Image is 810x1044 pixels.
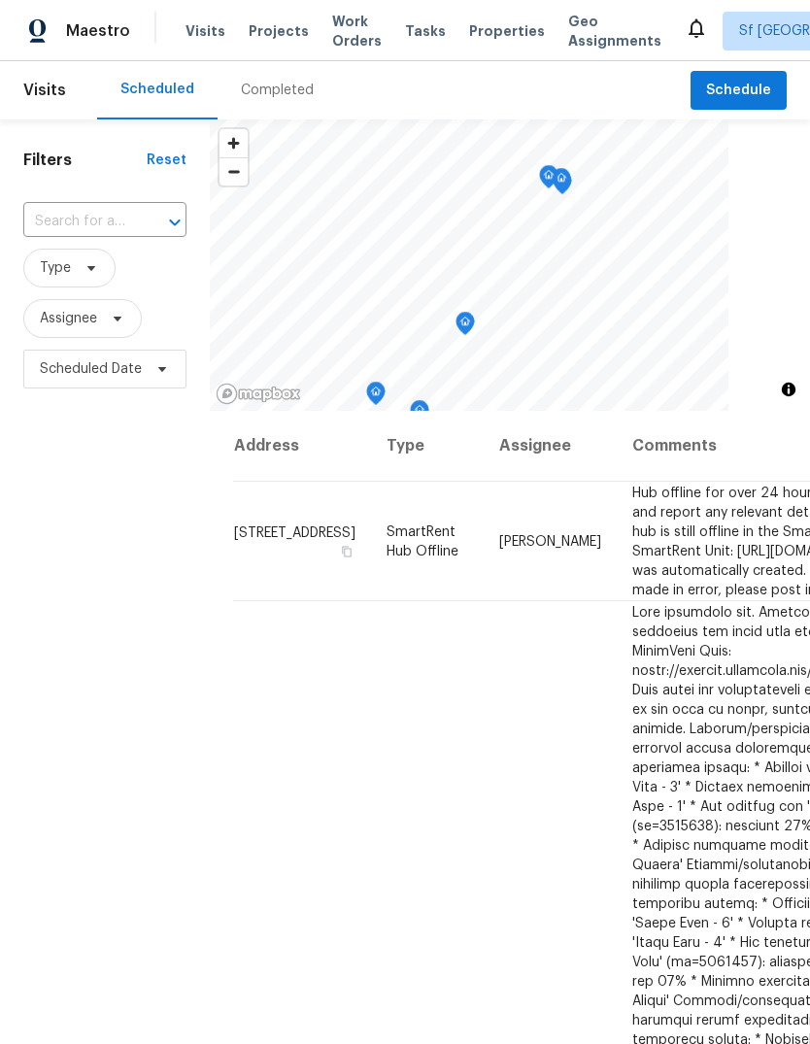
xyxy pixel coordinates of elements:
button: Toggle attribution [777,378,800,401]
div: Map marker [456,312,475,342]
button: Zoom in [219,129,248,157]
div: Reset [147,151,186,170]
a: Mapbox homepage [216,383,301,405]
div: Completed [241,81,314,100]
span: [PERSON_NAME] [499,534,601,548]
th: Assignee [484,411,617,482]
div: Map marker [552,168,571,198]
h1: Filters [23,151,147,170]
button: Zoom out [219,157,248,185]
span: Projects [249,21,309,41]
button: Schedule [691,71,787,111]
button: Open [161,209,188,236]
canvas: Map [210,119,728,411]
div: Map marker [366,382,386,412]
span: Toggle attribution [783,379,794,400]
span: Visits [23,69,66,112]
span: Schedule [706,79,771,103]
span: Scheduled Date [40,359,142,379]
div: Scheduled [120,80,194,99]
span: SmartRent Hub Offline [387,524,458,557]
span: Tasks [405,24,446,38]
span: Zoom out [219,158,248,185]
th: Type [371,411,484,482]
span: Properties [469,21,545,41]
span: Type [40,258,71,278]
div: Map marker [539,165,558,195]
span: Maestro [66,21,130,41]
span: Visits [186,21,225,41]
th: Address [233,411,371,482]
span: Assignee [40,309,97,328]
span: Work Orders [332,12,382,51]
span: [STREET_ADDRESS] [234,525,355,539]
div: Map marker [410,400,429,430]
input: Search for an address... [23,207,132,237]
button: Copy Address [338,542,355,559]
span: Geo Assignments [568,12,661,51]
